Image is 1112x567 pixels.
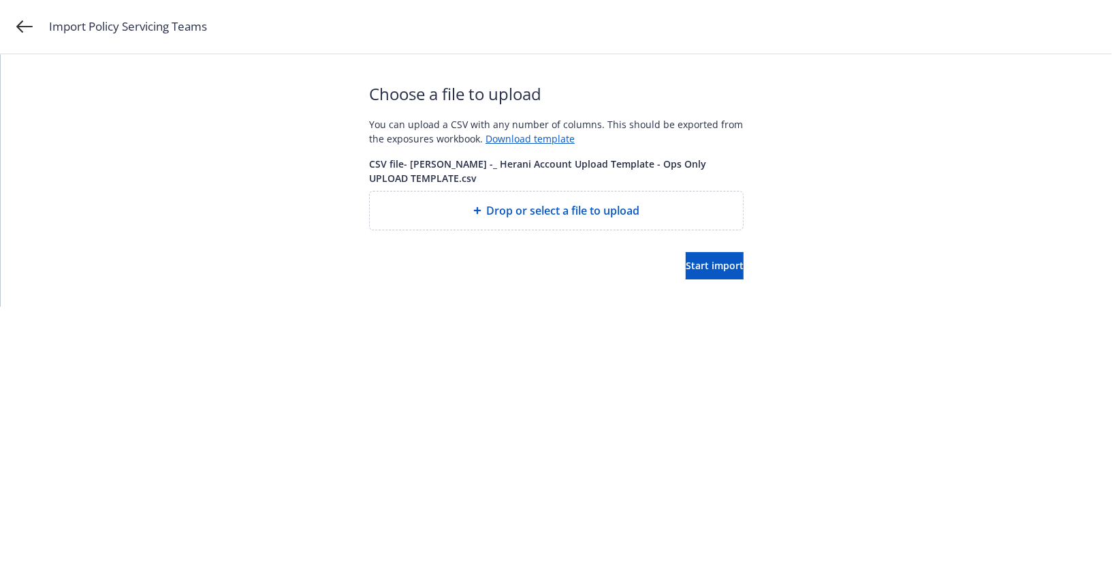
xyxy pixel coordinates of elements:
button: Start import [686,252,744,279]
div: You can upload a CSV with any number of columns. This should be exported from the exposures workb... [369,117,744,146]
a: Download template [486,132,575,145]
div: Drop or select a file to upload [369,191,744,230]
span: Import Policy Servicing Teams [49,18,207,35]
span: Start import [686,259,744,272]
span: CSV file - [PERSON_NAME] -_ Herani Account Upload Template - Ops Only UPLOAD TEMPLATE.csv [369,157,744,185]
span: Choose a file to upload [369,82,744,106]
span: Drop or select a file to upload [487,202,640,219]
